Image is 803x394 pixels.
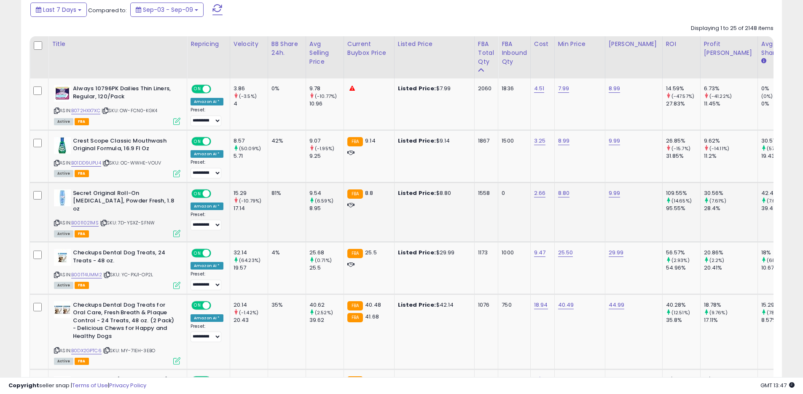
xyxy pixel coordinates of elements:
a: 4.51 [534,84,545,93]
div: 25.5 [309,264,344,272]
a: 9.99 [609,189,620,197]
div: 1500 [502,137,524,145]
span: 40.48 [365,301,381,309]
a: 8.80 [558,189,570,197]
div: 40.28% [666,301,700,309]
small: FBA [347,301,363,310]
span: ON [192,138,203,145]
div: ASIN: [54,249,180,288]
div: 20.86% [704,249,757,256]
span: | SKU: OC-WWHE-VOUV [102,159,161,166]
img: 318GS6Pay0L._SL40_.jpg [54,189,71,206]
div: 56.57% [666,249,700,256]
b: Crest Scope Classic Mouthwash Original Formula, 16.9 Fl Oz [73,137,175,155]
span: 2025-09-17 13:47 GMT [760,381,795,389]
div: 17.14 [234,205,268,212]
small: (9.76%) [709,309,728,316]
span: ON [192,250,203,257]
small: (50.09%) [239,145,261,152]
span: FBA [75,230,89,237]
div: 9.62% [704,137,757,145]
div: 30.57% [761,137,795,145]
b: Secret Original Roll-On [MEDICAL_DATA], Powder Fresh, 1.8 oz [73,189,175,215]
div: 750 [502,301,524,309]
span: | SKU: OW-FCN0-KGK4 [102,107,157,114]
small: (6.59%) [315,197,333,204]
div: 9.25 [309,152,344,160]
small: (-10.77%) [315,93,337,100]
div: seller snap | | [8,382,146,390]
small: (-3.5%) [239,93,257,100]
div: 4 [234,100,268,108]
small: (-1.42%) [239,309,258,316]
a: 9.47 [534,248,546,257]
div: 25.68 [309,249,344,256]
a: 9.99 [609,137,620,145]
span: 25.5 [365,248,377,256]
div: 20.41% [704,264,757,272]
a: 40.49 [558,301,574,309]
div: 3.86 [234,85,268,92]
small: (78.41%) [767,309,786,316]
span: FBA [75,282,89,289]
span: OFF [210,86,223,93]
a: 44.99 [609,301,625,309]
div: 30.56% [704,189,757,197]
a: B001T4UMM2 [71,271,102,278]
div: 15.29% [761,301,795,309]
small: (0%) [761,93,773,100]
div: 8.95 [309,205,344,212]
a: B0DX2GPTC6 [71,347,102,354]
span: 41.68 [365,313,379,321]
b: Always 10796PK Dailies Thin Liners, Regular, 120/Pack [73,85,175,103]
div: 9.07 [309,137,344,145]
span: FBA [75,170,89,177]
button: Sep-03 - Sep-09 [130,3,204,17]
div: 40.62 [309,301,344,309]
img: 419Pqj1DlLL._SL40_.jpg [54,249,71,266]
button: Last 7 Days [30,3,87,17]
small: (2.52%) [315,309,333,316]
span: ON [192,302,203,309]
span: OFF [210,302,223,309]
img: 4121m3I1zqL._SL40_.jpg [54,137,71,154]
div: FBA inbound Qty [502,40,527,66]
div: 35.8% [666,316,700,324]
div: 11.2% [704,152,757,160]
b: Listed Price: [398,189,436,197]
div: 42% [271,137,299,145]
div: 15.29 [234,189,268,197]
div: ASIN: [54,189,180,236]
span: OFF [210,250,223,257]
div: 10.96 [309,100,344,108]
a: 3.25 [534,137,546,145]
small: (-15.7%) [671,145,690,152]
small: (7.61%) [709,197,726,204]
small: (14.65%) [671,197,692,204]
small: (68.7%) [767,257,785,264]
div: Amazon AI * [191,262,223,270]
span: Sep-03 - Sep-09 [143,5,193,14]
small: (0.71%) [315,257,332,264]
div: 31.85% [666,152,700,160]
div: Displaying 1 to 25 of 2148 items [691,24,773,32]
div: 9.54 [309,189,344,197]
div: 95.55% [666,205,700,212]
div: Velocity [234,40,264,49]
div: 54.96% [666,264,700,272]
div: ASIN: [54,85,180,124]
div: Avg BB Share [761,40,792,57]
div: Preset: [191,212,223,231]
span: All listings currently available for purchase on Amazon [54,170,73,177]
a: 18.94 [534,301,548,309]
a: 7.99 [558,84,569,93]
span: | SKU: YC-PXJ1-OP2L [103,271,153,278]
div: 39.43% [761,205,795,212]
div: 26.85% [666,137,700,145]
div: 109.55% [666,189,700,197]
div: $42.14 [398,301,468,309]
small: (-47.57%) [671,93,694,100]
div: 10.67% [761,264,795,272]
div: $8.80 [398,189,468,197]
img: 41yrxurclhL._SL40_.jpg [54,85,71,102]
